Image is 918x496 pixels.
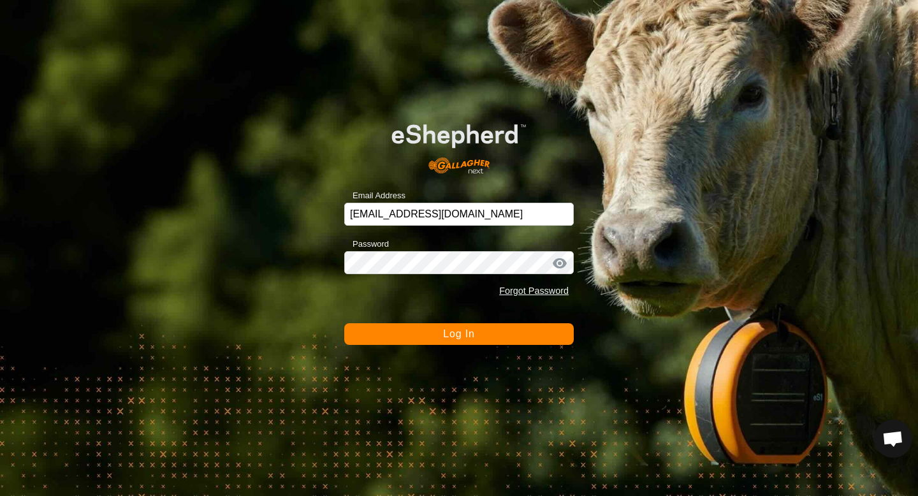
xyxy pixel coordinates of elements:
[443,328,474,339] span: Log In
[344,189,405,202] label: Email Address
[344,203,574,226] input: Email Address
[499,286,569,296] a: Forgot Password
[344,323,574,345] button: Log In
[344,238,389,251] label: Password
[874,419,912,458] div: Open chat
[367,105,551,184] img: E-shepherd Logo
